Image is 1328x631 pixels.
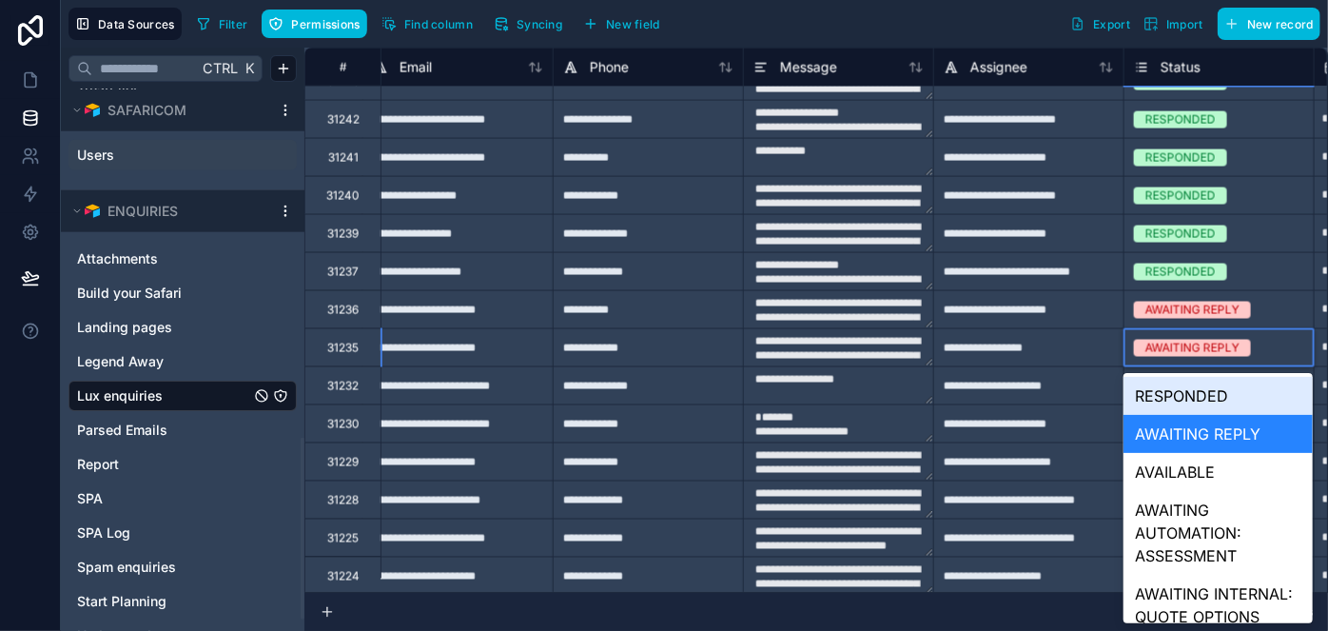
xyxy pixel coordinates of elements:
div: RESPONDED [1123,377,1313,415]
span: Email [400,58,432,77]
div: Build your Safari [68,278,297,308]
button: Data Sources [68,8,182,40]
div: Lux enquiries [68,381,297,411]
div: 31237 [327,265,359,280]
span: New field [606,17,660,31]
span: Report [77,455,119,474]
button: Find column [375,10,479,38]
div: 31230 [327,417,360,432]
a: New record [1210,8,1320,40]
span: ENQUIRIES [107,202,178,221]
a: Spam enquiries [77,558,250,577]
div: 31240 [326,188,360,204]
div: 31239 [327,227,359,242]
img: Airtable Logo [85,204,100,219]
a: Syncing [487,10,576,38]
div: RESPONDED [1145,187,1216,205]
button: New record [1218,8,1320,40]
img: Airtable Logo [85,103,100,118]
a: Report [77,455,250,474]
span: Start Planning [77,592,166,611]
a: Parsed Emails [77,421,250,440]
div: RESPONDED [1145,226,1216,243]
div: Report [68,449,297,480]
span: Spam enquiries [77,558,176,577]
span: Syncing [517,17,562,31]
div: 31225 [327,531,359,546]
span: Status [1161,58,1201,77]
button: Filter [189,10,255,38]
div: Users [68,140,297,170]
a: Landing pages [77,318,250,337]
button: Import [1137,8,1210,40]
div: 31241 [328,150,359,166]
div: AWAITING REPLY [1145,340,1240,357]
div: SPA [68,483,297,514]
div: Start Planning [68,586,297,617]
div: Spam enquiries [68,552,297,582]
div: 31242 [327,112,360,128]
a: Attachments [77,249,250,268]
div: Landing pages [68,312,297,343]
div: # [320,60,366,74]
span: Phone [590,58,629,77]
div: RESPONDED [1145,149,1216,167]
button: Permissions [262,10,366,38]
span: Parsed Emails [77,421,167,440]
div: AWAITING REPLY [1123,415,1313,453]
button: New field [576,10,667,38]
a: SPA Log [77,523,250,542]
span: Permissions [291,17,360,31]
span: SAFARICOM [107,101,186,120]
button: Airtable LogoSAFARICOM [68,97,270,124]
span: SPA [77,489,103,508]
div: AWAITING REPLY [1145,302,1240,319]
a: Lux enquiries [77,386,250,405]
div: 31235 [327,341,359,356]
a: Start Planning [77,592,250,611]
span: K [243,62,256,75]
div: 31224 [327,569,360,584]
span: Assignee [970,58,1027,77]
div: RESPONDED [1145,264,1216,281]
a: SPA [77,489,250,508]
span: Lux enquiries [77,386,163,405]
span: Import [1166,17,1203,31]
a: Legend Away [77,352,250,371]
button: Airtable LogoENQUIRIES [68,198,270,225]
div: Parsed Emails [68,415,297,445]
span: New record [1247,17,1314,31]
span: Data Sources [98,17,175,31]
a: Build your Safari [77,284,250,303]
div: SPA Log [68,518,297,548]
span: Message [780,58,837,77]
button: Syncing [487,10,569,38]
span: Find column [404,17,473,31]
div: 31229 [327,455,359,470]
a: Permissions [262,10,374,38]
span: Export [1093,17,1130,31]
div: 31236 [327,303,359,318]
span: Users [77,146,114,165]
span: Attachments [77,249,158,268]
span: Ctrl [201,56,240,80]
div: AVAILABLE [1123,453,1313,491]
span: Landing pages [77,318,172,337]
span: Filter [219,17,248,31]
a: Users [77,146,250,165]
div: RESPONDED [1145,111,1216,128]
button: Export [1064,8,1137,40]
div: 31232 [327,379,359,394]
span: Build your Safari [77,284,182,303]
div: AWAITING AUTOMATION: ASSESSMENT [1123,491,1313,575]
span: Legend Away [77,352,164,371]
span: SPA Log [77,523,130,542]
div: Legend Away [68,346,297,377]
div: 31228 [327,493,359,508]
div: Attachments [68,244,297,274]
